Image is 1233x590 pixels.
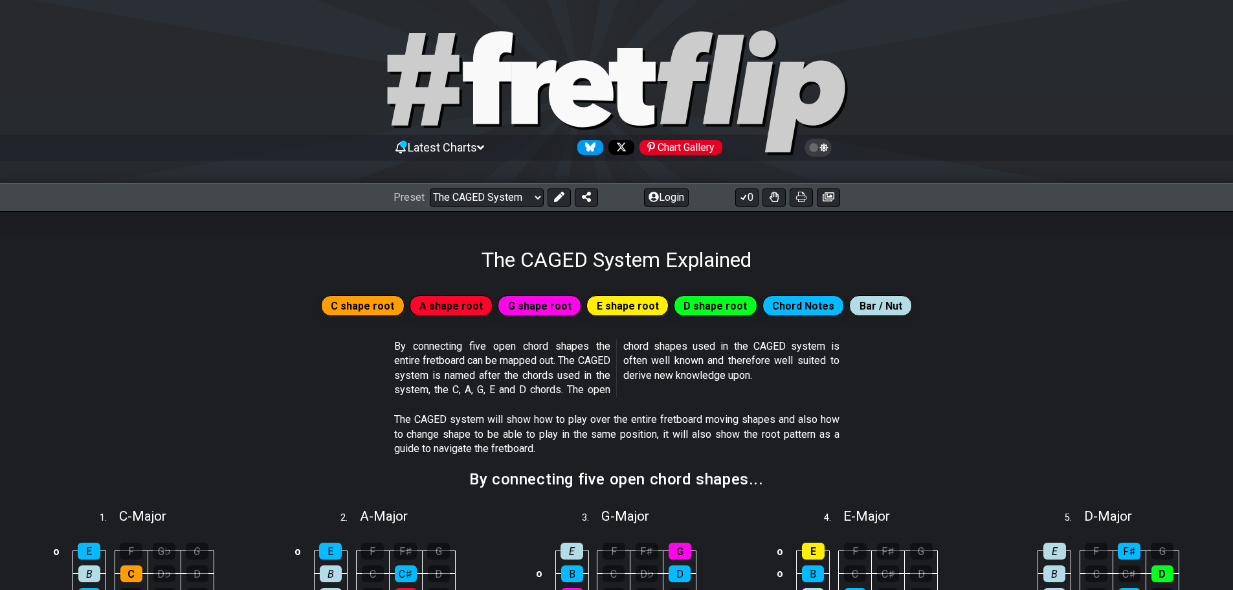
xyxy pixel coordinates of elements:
[636,543,658,560] div: F♯
[910,543,933,560] div: G
[844,543,867,560] div: F
[120,543,142,560] div: F
[49,540,64,563] td: o
[772,297,834,315] span: Chord Notes
[1151,565,1173,582] div: D
[120,565,142,582] div: C
[548,188,571,207] button: Edit Preset
[772,540,788,563] td: o
[78,543,100,560] div: E
[320,565,342,582] div: B
[877,565,899,582] div: C♯
[683,297,747,315] span: D shape root
[860,297,902,315] span: Bar / Nut
[340,511,360,525] span: 2 .
[331,297,394,315] span: C shape root
[772,562,788,585] td: o
[1084,508,1132,524] span: D - Major
[844,565,866,582] div: C
[427,543,450,560] div: G
[1065,511,1084,525] span: 5 .
[561,565,583,582] div: B
[811,142,826,153] span: Toggle light / dark theme
[428,565,450,582] div: D
[319,543,342,560] div: E
[639,140,722,155] div: Chart Gallery
[669,565,691,582] div: D
[362,565,384,582] div: C
[843,508,890,524] span: E - Major
[508,297,572,315] span: G shape root
[394,543,417,560] div: F♯
[186,543,208,560] div: G
[802,543,825,560] div: E
[802,565,824,582] div: B
[360,508,408,524] span: A - Major
[910,565,932,582] div: D
[78,565,100,582] div: B
[419,297,483,315] span: A shape root
[1043,543,1066,560] div: E
[636,565,658,582] div: D♭
[669,543,691,560] div: G
[603,140,634,155] a: Follow #fretflip at X
[817,188,840,207] button: Create image
[290,540,305,563] td: o
[824,511,843,525] span: 4 .
[597,297,659,315] span: E shape root
[1085,543,1107,560] div: F
[561,543,583,560] div: E
[186,565,208,582] div: D
[1085,565,1107,582] div: C
[644,188,689,207] button: Login
[735,188,759,207] button: 0
[1151,543,1173,560] div: G
[361,543,384,560] div: F
[601,508,649,524] span: G - Major
[394,413,839,456] p: The CAGED system will show how to play over the entire fretboard moving shapes and also how to ch...
[482,247,751,272] h1: The CAGED System Explained
[100,511,119,525] span: 1 .
[153,543,175,560] div: G♭
[408,141,477,154] span: Latest Charts
[877,543,900,560] div: F♯
[153,565,175,582] div: D♭
[762,188,786,207] button: Toggle Dexterity for all fretkits
[531,562,547,585] td: o
[603,543,625,560] div: F
[634,140,722,155] a: #fretflip at Pinterest
[603,565,625,582] div: C
[394,191,425,203] span: Preset
[1118,543,1140,560] div: F♯
[582,511,601,525] span: 3 .
[1043,565,1065,582] div: B
[1118,565,1140,582] div: C♯
[119,508,166,524] span: C - Major
[394,339,839,398] p: By connecting five open chord shapes the entire fretboard can be mapped out. The CAGED system is ...
[790,188,813,207] button: Print
[575,188,598,207] button: Share Preset
[430,188,544,207] select: Preset
[572,140,603,155] a: Follow #fretflip at Bluesky
[395,565,417,582] div: C♯
[469,472,763,486] h2: By connecting five open chord shapes...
